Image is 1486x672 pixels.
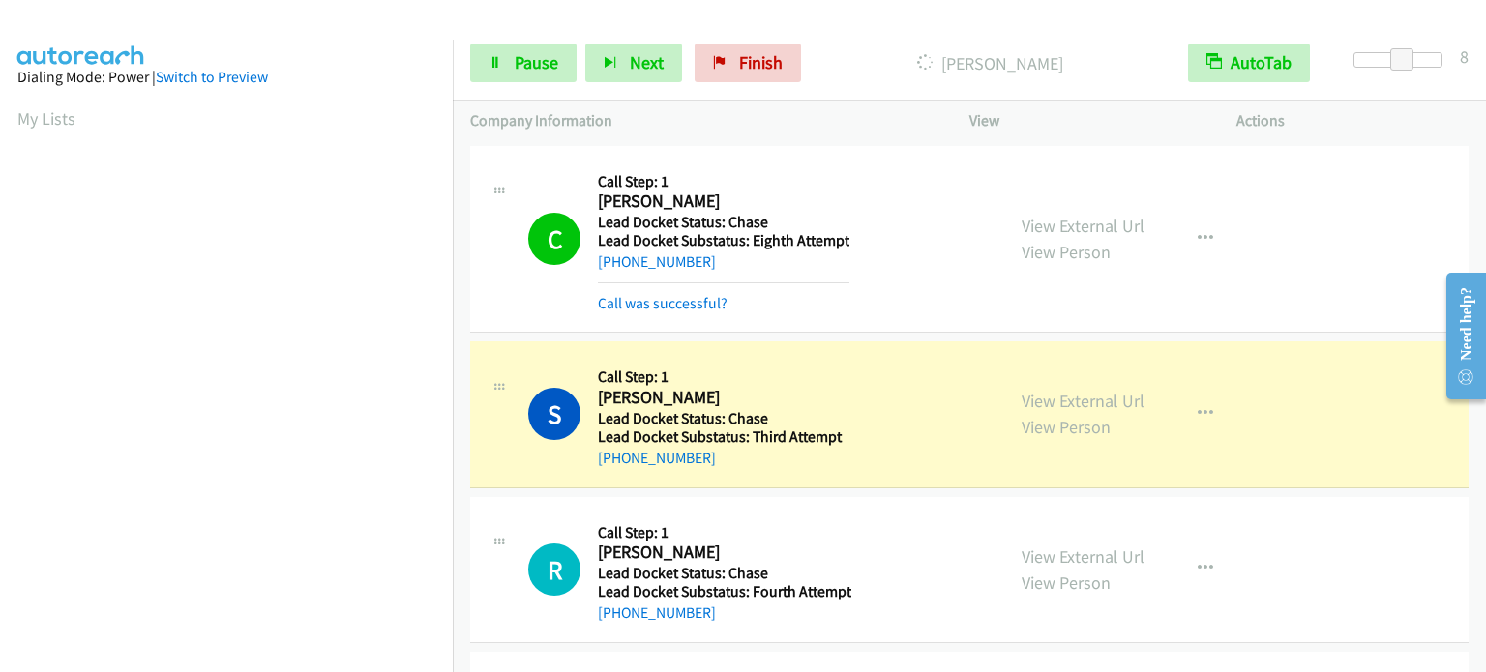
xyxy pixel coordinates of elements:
[598,449,716,467] a: [PHONE_NUMBER]
[1022,571,1111,594] a: View Person
[969,109,1202,132] p: View
[1460,44,1469,70] div: 8
[695,44,801,82] a: Finish
[1022,416,1111,438] a: View Person
[598,603,716,622] a: [PHONE_NUMBER]
[1022,545,1144,568] a: View External Url
[528,543,580,596] div: The call is yet to be attempted
[598,564,851,583] h5: Lead Docket Status: Chase
[1022,390,1144,412] a: View External Url
[598,387,846,409] h2: [PERSON_NAME]
[515,51,558,73] span: Pause
[598,367,846,387] h5: Call Step: 1
[470,44,577,82] a: Pause
[598,231,849,250] h5: Lead Docket Substatus: Eighth Attempt
[598,427,846,447] h5: Lead Docket Substatus: Third Attempt
[1431,259,1486,413] iframe: Resource Center
[528,213,580,265] h1: C
[598,294,728,312] a: Call was successful?
[598,541,846,564] h2: [PERSON_NAME]
[598,252,716,271] a: [PHONE_NUMBER]
[598,172,849,191] h5: Call Step: 1
[598,190,846,213] h2: [PERSON_NAME]
[17,107,75,130] a: My Lists
[528,543,580,596] h1: R
[17,66,435,89] div: Dialing Mode: Power |
[1022,215,1144,237] a: View External Url
[1022,241,1111,263] a: View Person
[598,213,849,232] h5: Lead Docket Status: Chase
[598,409,846,428] h5: Lead Docket Status: Chase
[630,51,664,73] span: Next
[528,388,580,440] h1: S
[1188,44,1310,82] button: AutoTab
[598,523,851,542] h5: Call Step: 1
[598,582,851,601] h5: Lead Docket Substatus: Fourth Attempt
[827,50,1153,76] p: [PERSON_NAME]
[585,44,682,82] button: Next
[156,68,268,86] a: Switch to Preview
[739,51,783,73] span: Finish
[1236,109,1469,132] p: Actions
[470,109,935,132] p: Company Information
